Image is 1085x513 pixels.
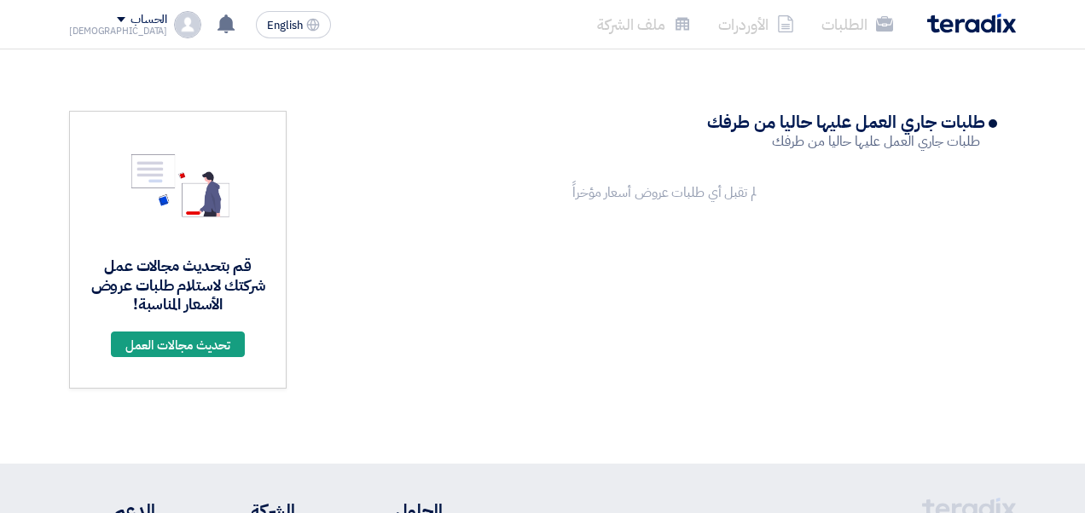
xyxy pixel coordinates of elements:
div: الحساب [131,13,167,27]
h4: طلبات جاري العمل عليها حاليا من طرفك [707,111,997,151]
span: طلبات جاري العمل عليها حاليا من طرفك [724,133,980,151]
div: لم تقبل أي طلبات عروض أسعار مؤخراً [331,182,997,203]
img: Complete your registration [110,139,247,236]
img: profile_test.png [174,11,201,38]
img: Teradix logo [927,14,1016,33]
button: English [256,11,331,38]
span: English [267,20,303,32]
div: [DEMOGRAPHIC_DATA] [69,26,167,36]
div: قم بتحديث مجالات عمل شركتك لاستلام طلبات عروض الأسعار المناسبة! [90,256,265,314]
a: تحديث مجالات العمل [111,331,245,357]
